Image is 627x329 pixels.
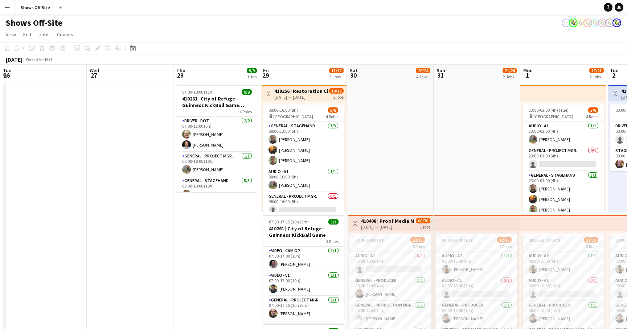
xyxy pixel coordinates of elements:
[333,94,344,100] div: 2 jobs
[569,18,578,27] app-user-avatar: Labor Coordinator
[523,122,604,147] app-card-role: Audio - A11/123:00-03:00 (4h)[PERSON_NAME]
[182,89,214,95] span: 07:00-18:00 (11h)
[329,74,343,79] div: 3 Jobs
[442,237,474,243] span: 08:00-18:00 (10h)
[6,17,62,28] h1: Shows Off-Site
[589,68,604,73] span: 17/21
[328,219,339,225] span: 3/3
[273,114,313,119] span: [GEOGRAPHIC_DATA]
[497,237,512,243] span: 12/15
[57,31,73,38] span: Comms
[329,68,344,73] span: 11/12
[435,71,445,79] span: 31
[242,89,252,95] span: 9/9
[175,71,185,79] span: 28
[247,74,257,79] div: 1 Job
[523,276,604,301] app-card-role: Audio - A10/108:00-18:00 (10h)
[274,94,328,100] div: [DATE] → [DATE]
[503,74,517,79] div: 2 Jobs
[416,68,430,73] span: 20/24
[503,68,517,73] span: 21/24
[349,301,431,326] app-card-role: General - Production Mgr.1/108:00-12:00 (4h)[PERSON_NAME]
[326,239,339,244] span: 3 Roles
[176,67,185,74] span: Thu
[413,244,425,249] span: 8 Roles
[263,225,344,238] h3: 410261 | City of Refuge - Guinness KickBall Game
[529,237,560,243] span: 08:00-18:00 (10h)
[522,71,533,79] span: 1
[39,31,50,38] span: Jobs
[590,74,603,79] div: 2 Jobs
[349,252,431,276] app-card-role: Audio - A10/108:00-12:00 (4h)
[523,104,604,212] app-job-card: 23:00-03:00 (4h) (Tue)5/6 [GEOGRAPHIC_DATA]4 RolesAudio - A11/123:00-03:00 (4h)[PERSON_NAME]Gener...
[350,67,358,74] span: Sat
[239,109,252,114] span: 4 Roles
[586,114,598,119] span: 4 Roles
[89,71,99,79] span: 27
[90,67,99,74] span: Wed
[436,276,517,301] app-card-role: Audio - A10/108:00-18:00 (10h)
[420,223,430,230] div: 5 jobs
[523,171,604,217] app-card-role: General - Stagehand3/323:00-03:00 (4h)[PERSON_NAME][PERSON_NAME][PERSON_NAME]
[523,252,604,276] app-card-role: Audio - A21/108:00-16:00 (8h)[PERSON_NAME]
[586,244,598,249] span: 8 Roles
[437,67,445,74] span: Sun
[54,30,76,39] a: Comms
[436,252,517,276] app-card-role: Audio - A21/108:00-16:00 (8h)[PERSON_NAME]
[612,18,621,27] app-user-avatar: Labor Coordinator
[263,192,344,217] app-card-role: General - Project Mgr.0/108:00-16:00 (8h)
[328,107,338,113] span: 5/6
[609,71,618,79] span: 2
[355,237,385,243] span: 08:00-16:00 (8h)
[588,107,598,113] span: 5/6
[529,107,569,113] span: 23:00-03:00 (4h) (Tue)
[523,67,533,74] span: Mon
[274,88,328,94] h3: 410256 | Restoration Church - [GEOGRAPHIC_DATA] 2025
[416,218,430,223] span: 60/76
[20,30,34,39] a: Edit
[263,296,344,321] app-card-role: General - Project Mgr.1/107:00-17:15 (10h15m)[PERSON_NAME]
[410,237,425,243] span: 12/15
[361,218,415,224] h3: 410408 | Proof Media Mix - Virgin Cruise 2025
[45,57,53,62] div: EDT
[436,301,517,326] app-card-role: General - Producer1/108:00-18:00 (10h)[PERSON_NAME]
[15,0,56,15] button: Shows Off-Site
[499,244,512,249] span: 8 Roles
[3,67,11,74] span: Tue
[247,68,257,73] span: 9/9
[176,152,258,177] app-card-role: General - Project Mgr.1/108:00-18:00 (10h)[PERSON_NAME]
[416,74,430,79] div: 4 Jobs
[3,30,19,39] a: View
[176,85,258,192] div: 07:00-18:00 (11h)9/9410261 | City of Refuge - Guinness KickBall Game Load In4 RolesDriver - DOT2/...
[176,177,258,243] app-card-role: General - Stagehand5/508:00-18:00 (10h)[PERSON_NAME]
[269,107,298,113] span: 08:00-16:00 (8h)
[326,114,338,119] span: 4 Roles
[523,147,604,171] app-card-role: General - Project Mgr.0/123:00-03:00 (4h)
[562,18,570,27] app-user-avatar: Toryn Tamborello
[6,31,16,38] span: View
[605,18,614,27] app-user-avatar: Labor Coordinator
[23,31,32,38] span: Edit
[584,237,598,243] span: 12/15
[262,71,269,79] span: 29
[36,30,53,39] a: Jobs
[576,18,585,27] app-user-avatar: Labor Coordinator
[361,224,415,230] div: [DATE] → [DATE]
[523,301,604,326] app-card-role: General - Producer1/108:00-18:00 (10h)[PERSON_NAME]
[263,215,344,321] app-job-card: 07:00-17:15 (10h15m)3/3410261 | City of Refuge - Guinness KickBall Game3 RolesVideo - Cam Op1/107...
[263,247,344,271] app-card-role: Video - Cam Op1/107:00-17:00 (10h)[PERSON_NAME]
[329,88,344,94] span: 10/12
[176,95,258,108] h3: 410261 | City of Refuge - Guinness KickBall Game Load In
[349,276,431,301] app-card-role: General - Producer1/108:00-12:00 (4h)[PERSON_NAME]
[263,104,344,212] app-job-card: 08:00-16:00 (8h)5/6 [GEOGRAPHIC_DATA]4 RolesGeneral - Stagehand3/308:00-13:00 (5h)[PERSON_NAME][P...
[591,18,599,27] app-user-avatar: Labor Coordinator
[349,71,358,79] span: 30
[24,57,42,62] span: Week 35
[2,71,11,79] span: 26
[263,122,344,168] app-card-role: General - Stagehand3/308:00-13:00 (5h)[PERSON_NAME][PERSON_NAME][PERSON_NAME]
[176,117,258,152] app-card-role: Driver - DOT2/207:00-12:00 (5h)[PERSON_NAME][PERSON_NAME]
[263,271,344,296] app-card-role: Video - V11/107:00-17:00 (10h)[PERSON_NAME]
